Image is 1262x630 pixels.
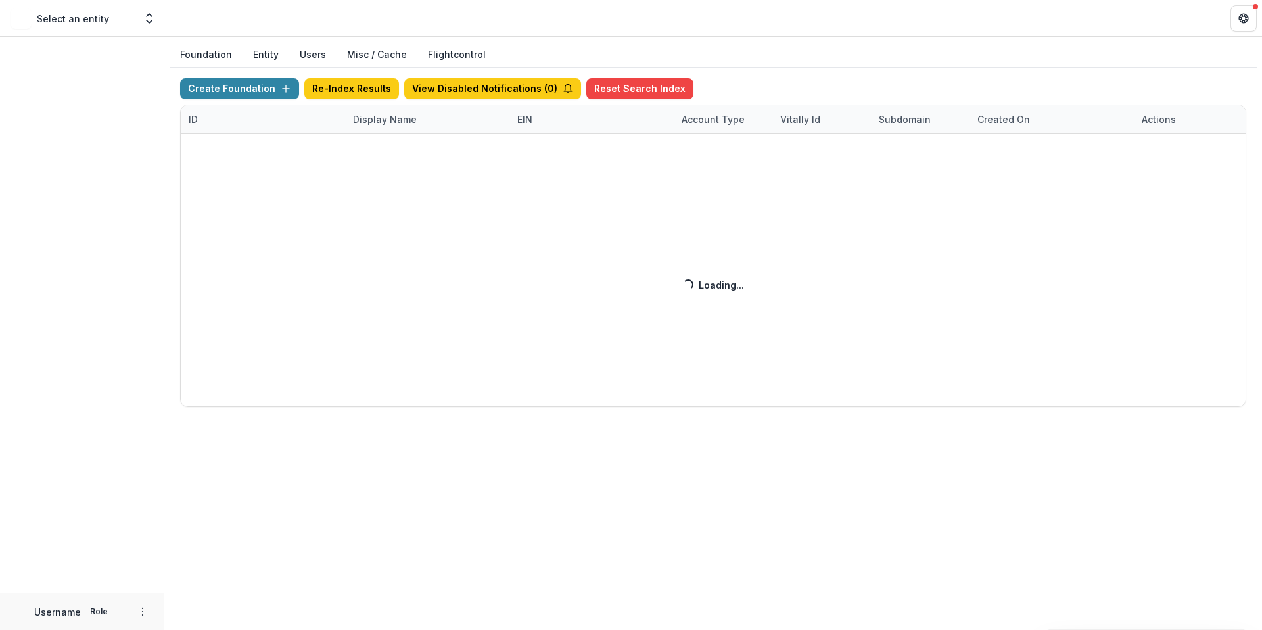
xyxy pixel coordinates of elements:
button: Users [289,42,337,68]
button: Foundation [170,42,243,68]
a: Flightcontrol [428,47,486,61]
p: Role [86,606,112,618]
button: Get Help [1230,5,1257,32]
button: More [135,604,151,619]
button: Open entity switcher [140,5,158,32]
p: Select an entity [37,12,109,26]
button: Entity [243,42,289,68]
button: Misc / Cache [337,42,417,68]
p: Username [34,605,81,619]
